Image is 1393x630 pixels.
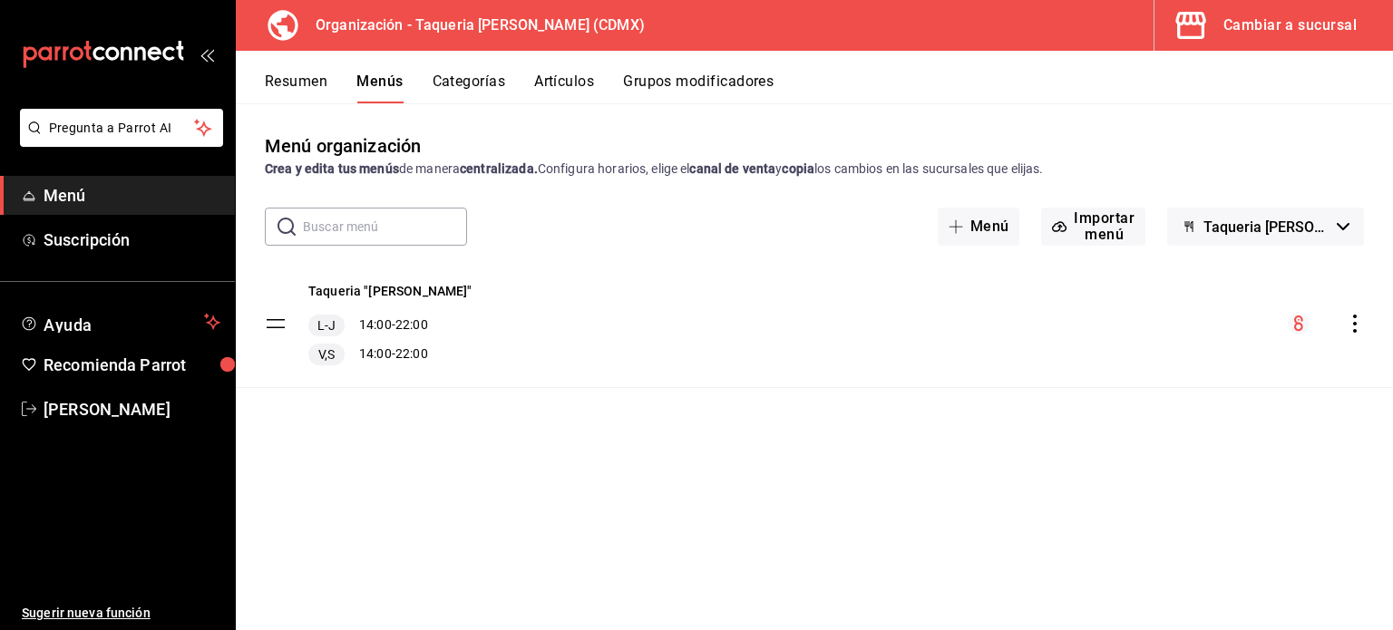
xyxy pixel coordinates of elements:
[782,161,814,176] strong: copia
[308,344,472,365] div: 14:00 - 22:00
[308,315,472,336] div: 14:00 - 22:00
[460,161,538,176] strong: centralizada.
[44,228,220,252] span: Suscripción
[44,353,220,377] span: Recomienda Parrot
[265,313,287,334] button: drag
[22,604,220,623] span: Sugerir nueva función
[44,397,220,422] span: [PERSON_NAME]
[200,47,214,62] button: open_drawer_menu
[315,345,338,363] span: V,S
[13,131,223,150] a: Pregunta a Parrot AI
[44,183,220,208] span: Menú
[265,161,399,176] strong: Crea y edita tus menús
[1223,13,1357,38] div: Cambiar a sucursal
[265,160,1364,179] div: de manera Configura horarios, elige el y los cambios en las sucursales que elijas.
[236,260,1393,388] table: menu-maker-table
[534,73,594,103] button: Artículos
[265,73,1393,103] div: navigation tabs
[623,73,774,103] button: Grupos modificadores
[314,316,339,334] span: L-J
[1167,208,1364,246] button: Taqueria [PERSON_NAME] - Borrador
[689,161,775,176] strong: canal de venta
[1041,208,1145,246] button: Importar menú
[1346,315,1364,333] button: actions
[265,132,421,160] div: Menú organización
[20,109,223,147] button: Pregunta a Parrot AI
[44,311,197,333] span: Ayuda
[938,208,1020,246] button: Menú
[49,119,195,138] span: Pregunta a Parrot AI
[1203,218,1330,236] span: Taqueria [PERSON_NAME] - Borrador
[301,15,645,36] h3: Organización - Taqueria [PERSON_NAME] (CDMX)
[265,73,327,103] button: Resumen
[303,208,467,245] input: Buscar menú
[308,282,472,300] button: Taqueria "[PERSON_NAME]"
[433,73,506,103] button: Categorías
[356,73,403,103] button: Menús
